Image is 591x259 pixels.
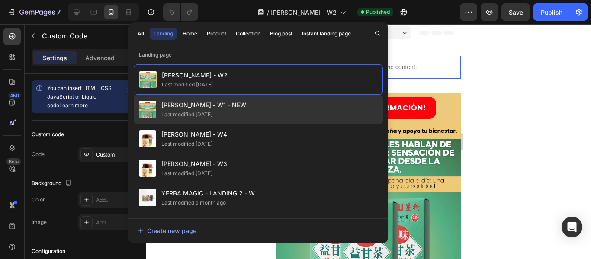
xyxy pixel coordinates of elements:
[267,8,269,17] span: /
[161,140,212,148] div: Last modified [DATE]
[266,28,296,40] button: Blog post
[32,196,45,204] div: Color
[134,28,148,40] button: All
[203,28,230,40] button: Product
[162,80,213,89] div: Last modified [DATE]
[25,73,160,95] a: ¡QUIERO MÁS INFORMACIÓN!
[32,150,45,158] div: Code
[161,198,226,207] div: Last modified a month ago
[138,30,144,38] div: All
[302,30,351,38] div: Instant landing page
[43,53,67,62] p: Settings
[6,158,21,165] div: Beta
[3,3,64,21] button: 7
[271,8,337,17] span: [PERSON_NAME] - W2
[57,7,61,17] p: 7
[162,70,228,80] span: [PERSON_NAME] - W2
[8,92,21,99] div: 450
[96,219,137,227] div: Add...
[11,19,48,27] div: Custom Code
[96,151,137,159] div: Custom
[501,3,530,21] button: Save
[533,3,570,21] button: Publish
[270,30,292,38] div: Blog post
[161,188,255,198] span: YERBA MAGIC - LANDING 2 - W
[232,28,264,40] button: Collection
[541,8,562,17] div: Publish
[179,28,201,40] button: Home
[236,30,260,38] div: Collection
[138,226,196,235] div: Create new page
[509,9,523,16] span: Save
[32,247,65,255] div: Configuration
[128,51,388,59] p: Landing page
[161,169,212,178] div: Last modified [DATE]
[562,217,582,237] div: Open Intercom Messenger
[32,131,64,138] div: Custom code
[161,159,227,169] span: [PERSON_NAME] - W3
[47,85,113,109] span: You can insert HTML, CSS, JavaScript or Liquid code
[154,30,173,38] div: Landing
[42,31,116,41] p: Custom Code
[150,28,177,40] button: Landing
[207,30,226,38] div: Product
[366,8,390,16] span: Published
[163,3,198,21] div: Undo/Redo
[161,110,212,119] div: Last modified [DATE]
[59,102,88,109] a: Learn more
[96,196,137,204] div: Add...
[298,28,355,40] button: Instant landing page
[161,129,227,140] span: [PERSON_NAME] - W4
[85,53,115,62] p: Advanced
[161,100,246,110] span: [PERSON_NAME] - W1 - NEW
[54,4,91,13] span: Mobile ( 426 px)
[32,218,47,226] div: Image
[137,222,379,240] button: Create new page
[35,78,149,89] strong: ¡QUIERO MÁS INFORMACIÓN!
[183,30,197,38] div: Home
[32,178,74,189] div: Background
